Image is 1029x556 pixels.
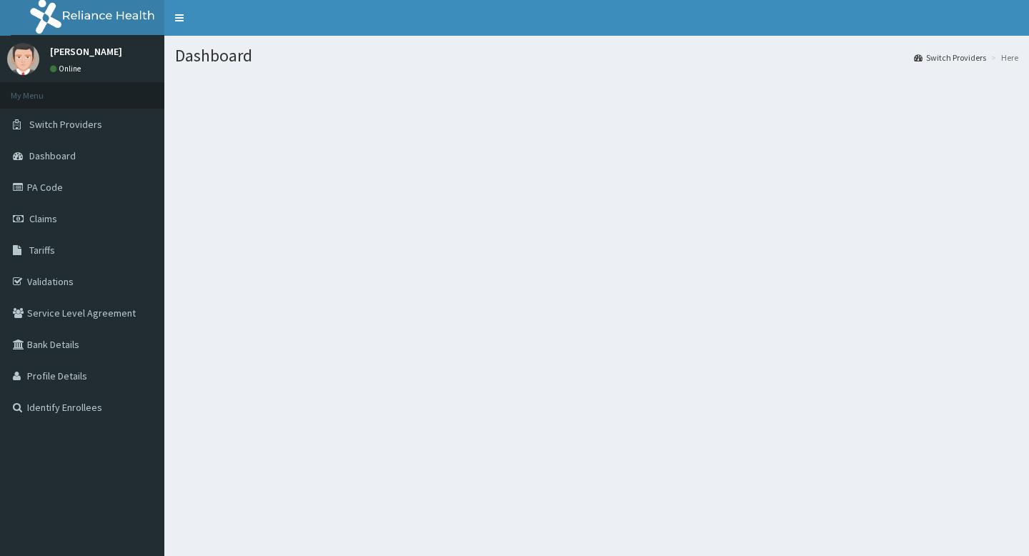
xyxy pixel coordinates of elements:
[29,118,102,131] span: Switch Providers
[29,149,76,162] span: Dashboard
[7,43,39,75] img: User Image
[50,64,84,74] a: Online
[988,51,1018,64] li: Here
[914,51,986,64] a: Switch Providers
[175,46,1018,65] h1: Dashboard
[29,244,55,257] span: Tariffs
[29,212,57,225] span: Claims
[50,46,122,56] p: [PERSON_NAME]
